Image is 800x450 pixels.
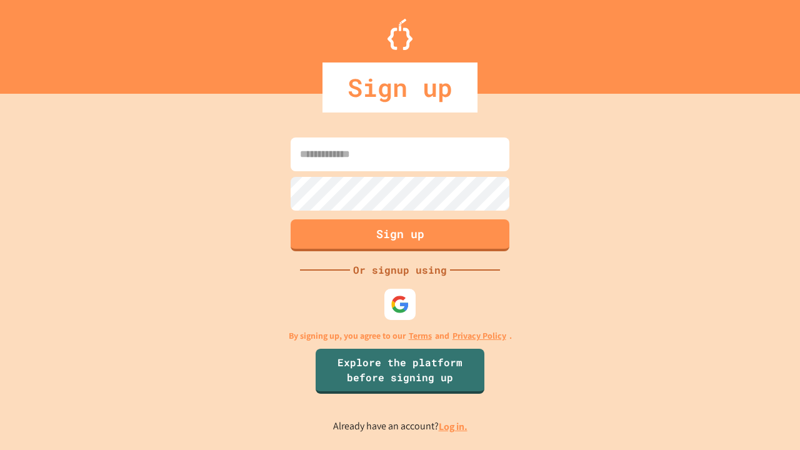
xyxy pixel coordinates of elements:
[350,262,450,277] div: Or signup using
[387,19,412,50] img: Logo.svg
[289,329,512,342] p: By signing up, you agree to our and .
[439,420,467,433] a: Log in.
[322,62,477,112] div: Sign up
[452,329,506,342] a: Privacy Policy
[291,219,509,251] button: Sign up
[333,419,467,434] p: Already have an account?
[696,346,787,399] iframe: chat widget
[316,349,484,394] a: Explore the platform before signing up
[409,329,432,342] a: Terms
[391,295,409,314] img: google-icon.svg
[747,400,787,437] iframe: chat widget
